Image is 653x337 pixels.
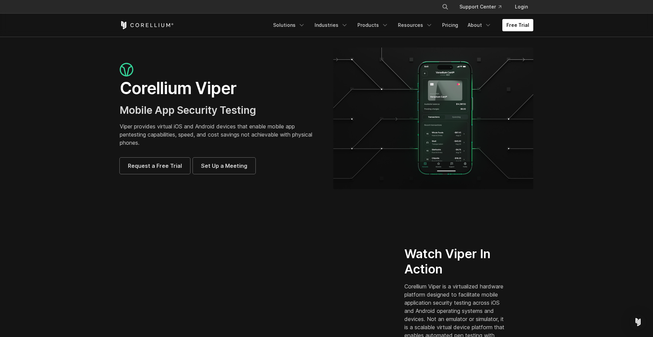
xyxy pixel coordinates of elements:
a: Support Center [454,1,507,13]
span: Request a Free Trial [128,162,182,170]
a: Solutions [269,19,309,31]
div: Navigation Menu [269,19,533,31]
p: Viper provides virtual iOS and Android devices that enable mobile app pentesting capabilities, sp... [120,122,320,147]
a: Industries [311,19,352,31]
a: Request a Free Trial [120,158,190,174]
a: Products [353,19,392,31]
div: Navigation Menu [434,1,533,13]
a: Corellium Home [120,21,174,29]
a: Free Trial [502,19,533,31]
span: Mobile App Security Testing [120,104,256,116]
a: Pricing [438,19,462,31]
span: Set Up a Meeting [201,162,247,170]
button: Search [439,1,451,13]
h1: Corellium Viper [120,78,320,99]
a: Set Up a Meeting [193,158,255,174]
a: About [464,19,496,31]
img: viper_icon_large [120,63,133,77]
a: Resources [394,19,437,31]
div: Open Intercom Messenger [630,314,646,330]
a: Login [509,1,533,13]
h2: Watch Viper In Action [404,246,507,277]
img: viper_hero [333,48,533,189]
